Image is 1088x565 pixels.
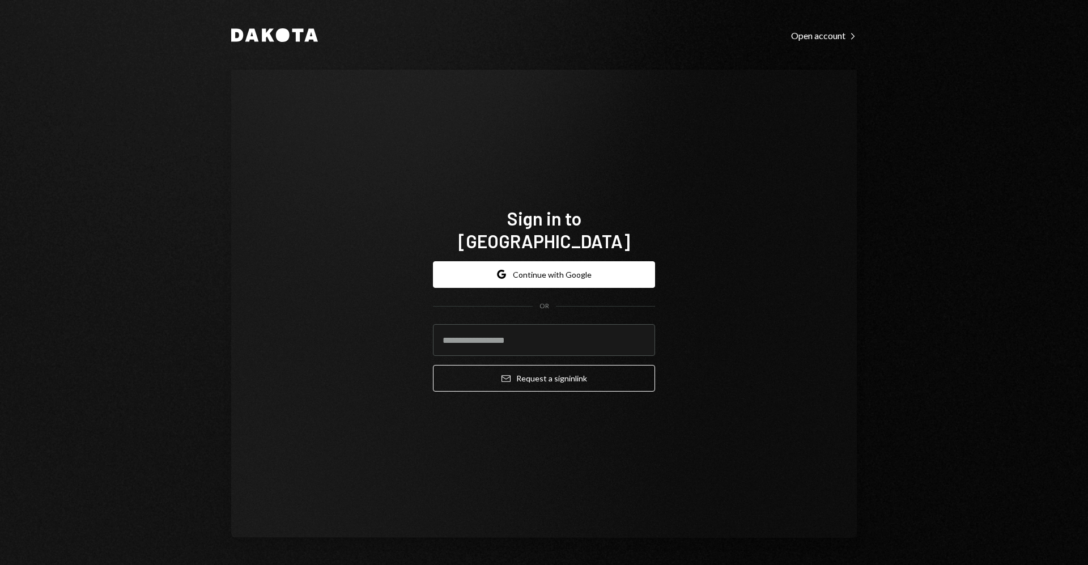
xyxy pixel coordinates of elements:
button: Request a signinlink [433,365,655,392]
div: Open account [791,30,857,41]
div: OR [539,301,549,311]
a: Open account [791,29,857,41]
h1: Sign in to [GEOGRAPHIC_DATA] [433,207,655,252]
button: Continue with Google [433,261,655,288]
